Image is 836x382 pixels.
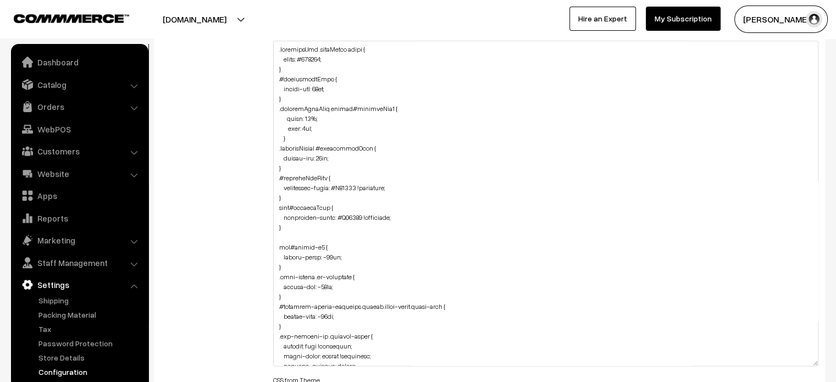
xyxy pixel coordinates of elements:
a: Settings [14,275,145,295]
a: Shipping [36,295,145,306]
a: Reports [14,208,145,228]
a: Catalog [14,75,145,95]
a: Orders [14,97,145,117]
textarea: .loremipsUmd .sitaMetco adipi { elits: #678264; } #doeiusmodtEmpo { incidi-utl: 68et; } .doloremA... [273,41,819,366]
a: Website [14,164,145,184]
a: Password Protection [36,337,145,349]
a: Packing Material [36,309,145,320]
a: Apps [14,186,145,206]
button: [DOMAIN_NAME] [124,5,265,33]
a: Staff Management [14,253,145,273]
a: Dashboard [14,52,145,72]
img: COMMMERCE [14,14,129,23]
a: Configuration [36,366,145,378]
a: WebPOS [14,119,145,139]
img: user [806,11,822,27]
a: Customers [14,141,145,161]
a: Hire an Expert [569,7,636,31]
a: Marketing [14,230,145,250]
a: Store Details [36,352,145,363]
a: COMMMERCE [14,11,110,24]
a: My Subscription [646,7,721,31]
a: Tax [36,323,145,335]
button: [PERSON_NAME] [734,5,828,33]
